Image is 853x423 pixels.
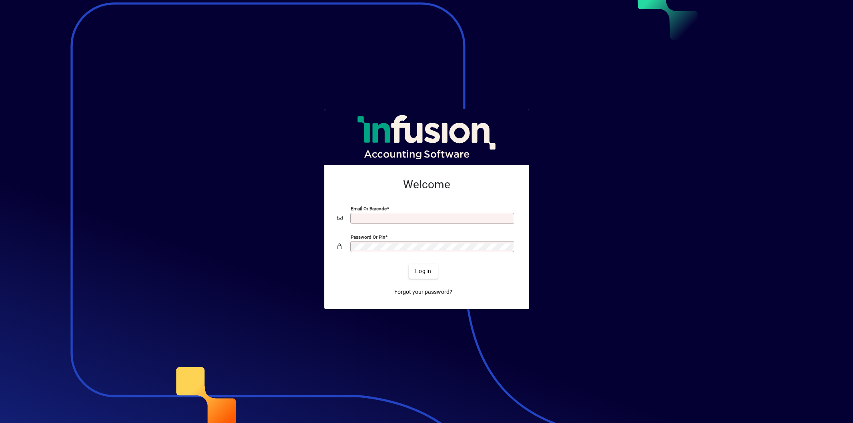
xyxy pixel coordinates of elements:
[391,285,455,299] a: Forgot your password?
[351,206,387,211] mat-label: Email or Barcode
[337,178,516,192] h2: Welcome
[415,267,431,275] span: Login
[351,234,385,239] mat-label: Password or Pin
[394,288,452,296] span: Forgot your password?
[409,264,438,279] button: Login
